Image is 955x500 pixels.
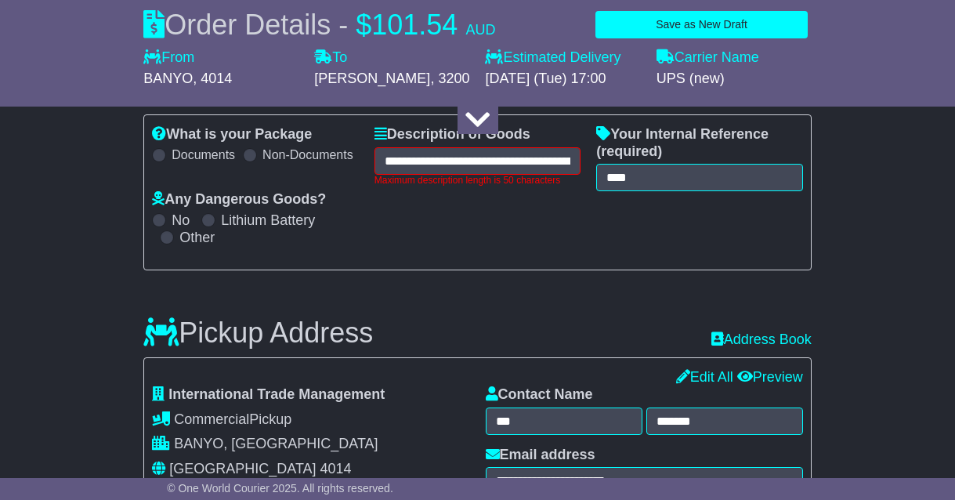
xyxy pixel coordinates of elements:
label: No [172,212,190,230]
span: [PERSON_NAME] [314,71,430,86]
button: Save as New Draft [595,11,808,38]
span: © One World Courier 2025. All rights reserved. [167,482,393,495]
a: Address Book [711,332,812,349]
label: Estimated Delivery [485,49,640,67]
label: Contact Name [486,386,593,404]
span: [GEOGRAPHIC_DATA] [169,461,316,476]
h3: Pickup Address [143,317,373,349]
span: 101.54 [371,9,458,41]
div: UPS (new) [657,71,812,88]
span: BANYO [143,71,193,86]
span: Commercial [174,411,249,427]
span: AUD [465,22,495,38]
label: What is your Package [152,126,312,143]
label: Carrier Name [657,49,759,67]
label: From [143,49,194,67]
label: Documents [172,147,235,162]
label: Other [179,230,215,247]
label: Your Internal Reference (required) [596,126,803,160]
div: [DATE] (Tue) 17:00 [485,71,640,88]
a: Edit All [676,369,733,385]
span: International Trade Management [168,386,385,402]
div: Pickup [152,411,469,429]
label: Email address [486,447,595,464]
span: $ [356,9,371,41]
span: 4014 [320,461,352,476]
label: Non-Documents [262,147,353,162]
span: , 3200 [430,71,469,86]
label: Any Dangerous Goods? [152,191,326,208]
label: Description of Goods [374,126,530,143]
div: Maximum description length is 50 characters [374,175,581,186]
span: BANYO, [GEOGRAPHIC_DATA] [174,436,378,451]
label: Lithium Battery [221,212,315,230]
div: Order Details - [143,8,495,42]
a: Preview [737,369,803,385]
span: , 4014 [193,71,232,86]
label: To [314,49,347,67]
